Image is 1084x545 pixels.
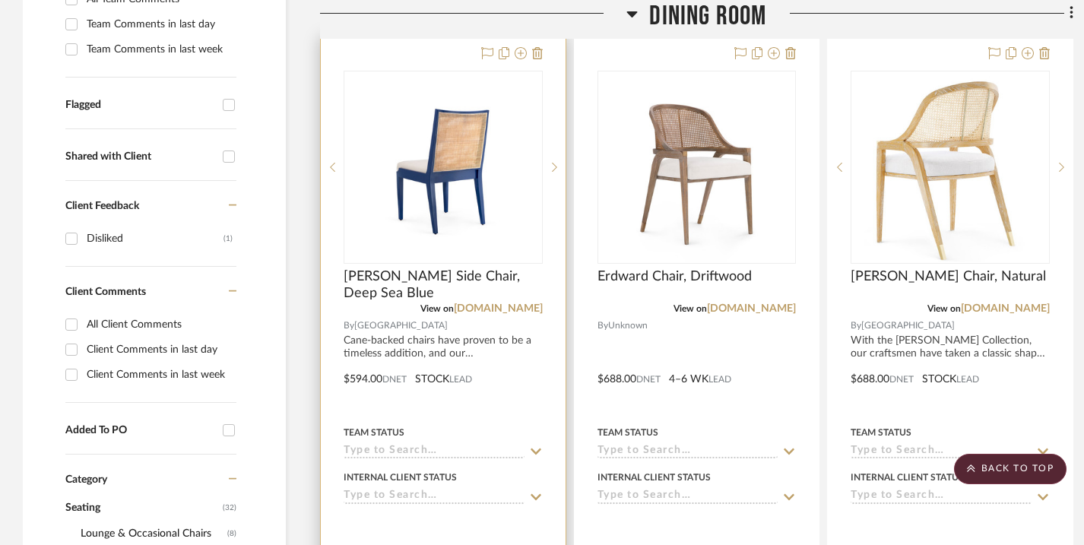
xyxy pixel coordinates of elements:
div: Internal Client Status [344,471,457,484]
div: Team Comments in last week [87,37,233,62]
input: Type to Search… [851,490,1032,504]
span: [GEOGRAPHIC_DATA] [354,318,448,333]
span: By [851,318,861,333]
span: View on [420,304,454,313]
span: Unknown [608,318,648,333]
div: Added To PO [65,424,215,437]
div: 0 [344,71,542,263]
div: Team Comments in last day [87,12,233,36]
img: Edward Chair, Natural [864,72,1036,262]
span: Erdward Chair, Driftwood [597,268,752,285]
span: Category [65,474,107,486]
span: [PERSON_NAME] Chair, Natural [851,268,1046,285]
span: [PERSON_NAME] Side Chair, Deep Sea Blue [344,268,543,302]
a: [DOMAIN_NAME] [454,303,543,314]
div: Disliked [87,227,223,251]
img: Ernest Side Chair, Deep Sea Blue [348,72,538,262]
span: [GEOGRAPHIC_DATA] [861,318,955,333]
scroll-to-top-button: BACK TO TOP [954,454,1067,484]
input: Type to Search… [344,490,525,504]
input: Type to Search… [597,490,778,504]
div: Internal Client Status [597,471,711,484]
div: Team Status [344,426,404,439]
div: Team Status [597,426,658,439]
div: Client Comments in last day [87,337,233,362]
input: Type to Search… [851,445,1032,459]
div: All Client Comments [87,312,233,337]
input: Type to Search… [344,445,525,459]
div: Team Status [851,426,911,439]
input: Type to Search… [597,445,778,459]
div: Internal Client Status [851,471,964,484]
div: Client Comments in last week [87,363,233,387]
span: View on [674,304,707,313]
span: Client Comments [65,287,146,297]
span: By [597,318,608,333]
div: Flagged [65,99,215,112]
span: By [344,318,354,333]
span: Seating [65,495,219,521]
a: [DOMAIN_NAME] [961,303,1050,314]
span: Client Feedback [65,201,139,211]
div: (1) [223,227,233,251]
img: Erdward Chair, Driftwood [601,72,791,262]
div: Shared with Client [65,151,215,163]
span: (32) [223,496,236,520]
a: [DOMAIN_NAME] [707,303,796,314]
span: View on [927,304,961,313]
